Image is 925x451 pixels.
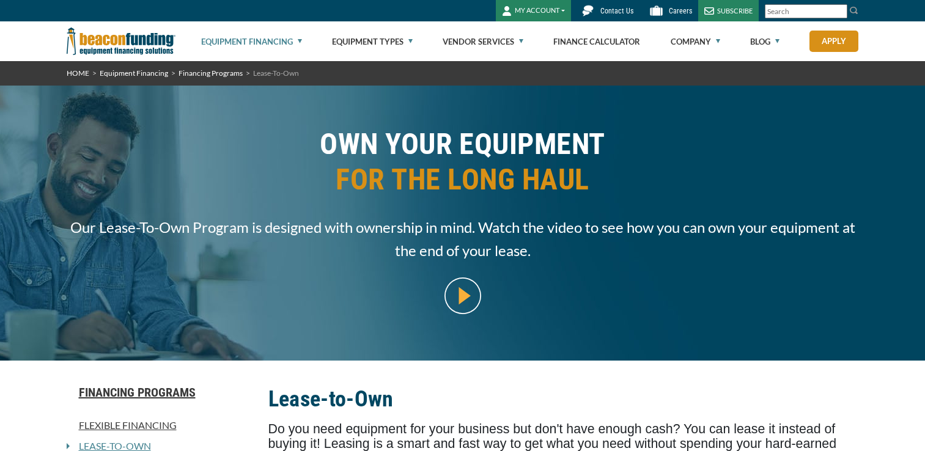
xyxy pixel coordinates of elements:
h2: Lease-to-Own [268,385,859,413]
a: Financing Programs [67,385,254,400]
a: Vendor Services [443,22,523,61]
span: Careers [669,7,692,15]
img: video modal pop-up play button [444,277,481,314]
a: Blog [750,22,779,61]
span: Our Lease-To-Own Program is designed with ownership in mind. Watch the video to see how you can o... [67,216,859,262]
a: Company [671,22,720,61]
a: HOME [67,68,89,78]
span: Contact Us [600,7,633,15]
a: Equipment Financing [201,22,302,61]
span: Lease-To-Own [253,68,299,78]
a: Equipment Types [332,22,413,61]
span: FOR THE LONG HAUL [67,162,859,197]
img: Search [849,5,859,15]
input: Search [765,4,847,18]
h1: OWN YOUR EQUIPMENT [67,127,859,207]
img: Beacon Funding Corporation logo [67,21,175,61]
a: Equipment Financing [100,68,168,78]
a: Apply [809,31,858,52]
a: Finance Calculator [553,22,640,61]
a: Financing Programs [179,68,243,78]
a: Flexible Financing [67,418,254,433]
a: Clear search text [835,7,844,16]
